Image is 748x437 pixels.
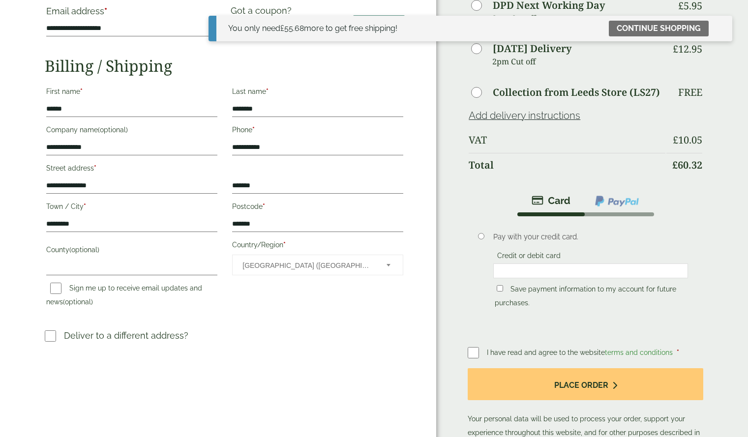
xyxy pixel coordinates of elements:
th: VAT [469,128,665,152]
iframe: Secure card payment input frame [496,266,685,275]
label: Street address [46,161,217,178]
abbr: required [677,349,679,356]
abbr: required [84,203,86,210]
h2: Billing / Shipping [45,57,405,75]
label: Company name [46,123,217,140]
a: Apply [353,15,405,36]
span: (optional) [98,126,128,134]
p: 2pm Cut off [492,11,665,26]
a: Continue shopping [609,21,709,36]
label: Got a coupon? [231,5,296,21]
p: Pay with your credit card. [493,232,688,242]
abbr: required [266,87,269,95]
abbr: required [252,126,255,134]
abbr: required [104,6,107,16]
abbr: required [263,203,265,210]
label: First name [46,85,217,101]
bdi: 10.05 [673,133,702,146]
p: Free [678,87,702,98]
bdi: 60.32 [672,158,702,172]
label: Email address [46,7,217,21]
label: DPD Next Working Day [493,0,605,10]
label: Collection from Leeds Store (LS27) [493,87,660,97]
span: 55.68 [280,24,304,33]
label: [DATE] Delivery [493,44,571,54]
span: Country/Region [232,255,403,275]
label: Country/Region [232,238,403,255]
input: Sign me up to receive email updates and news(optional) [50,283,61,294]
label: Postcode [232,200,403,216]
span: United Kingdom (UK) [242,255,373,276]
span: I have read and agree to the website [487,349,675,356]
p: 2pm Cut off [492,54,665,69]
label: Sign me up to receive email updates and news [46,284,202,309]
span: (optional) [63,298,93,306]
div: You only need more to get free shipping! [228,23,397,34]
a: Add delivery instructions [469,110,580,121]
label: Town / City [46,200,217,216]
p: Deliver to a different address? [64,329,188,342]
button: Place order [468,368,703,400]
th: Total [469,153,665,177]
img: ppcp-gateway.png [594,195,640,207]
span: (optional) [69,246,99,254]
span: £ [672,158,678,172]
label: Last name [232,85,403,101]
abbr: required [80,87,83,95]
abbr: required [283,241,286,249]
label: Save payment information to my account for future purchases. [495,285,676,310]
label: Phone [232,123,403,140]
span: £ [673,133,678,146]
a: terms and conditions [605,349,673,356]
abbr: required [94,164,96,172]
img: stripe.png [532,195,570,206]
label: Credit or debit card [493,252,565,262]
label: County [46,243,217,260]
span: £ [280,24,284,33]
